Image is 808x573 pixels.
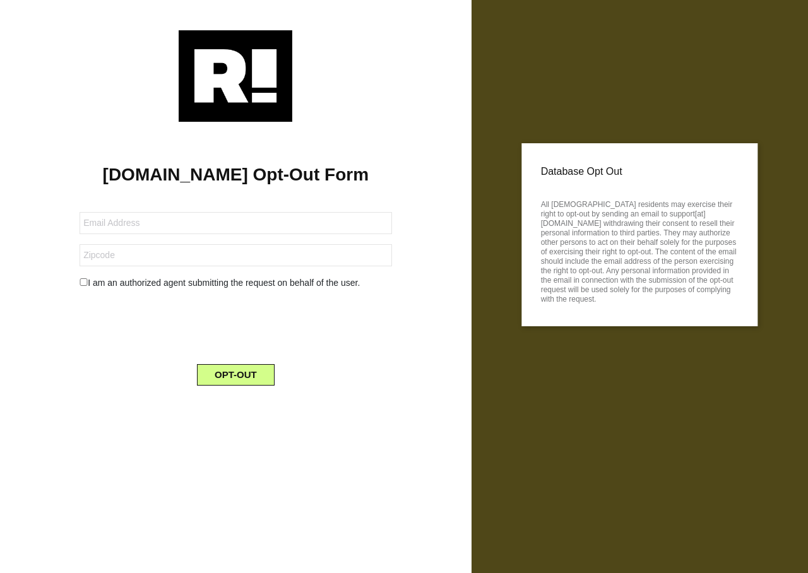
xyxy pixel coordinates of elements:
[179,30,292,122] img: Retention.com
[140,300,331,349] iframe: reCAPTCHA
[80,244,391,266] input: Zipcode
[541,196,739,304] p: All [DEMOGRAPHIC_DATA] residents may exercise their right to opt-out by sending an email to suppo...
[19,164,453,186] h1: [DOMAIN_NAME] Opt-Out Form
[70,276,401,290] div: I am an authorized agent submitting the request on behalf of the user.
[197,364,275,386] button: OPT-OUT
[80,212,391,234] input: Email Address
[541,162,739,181] p: Database Opt Out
